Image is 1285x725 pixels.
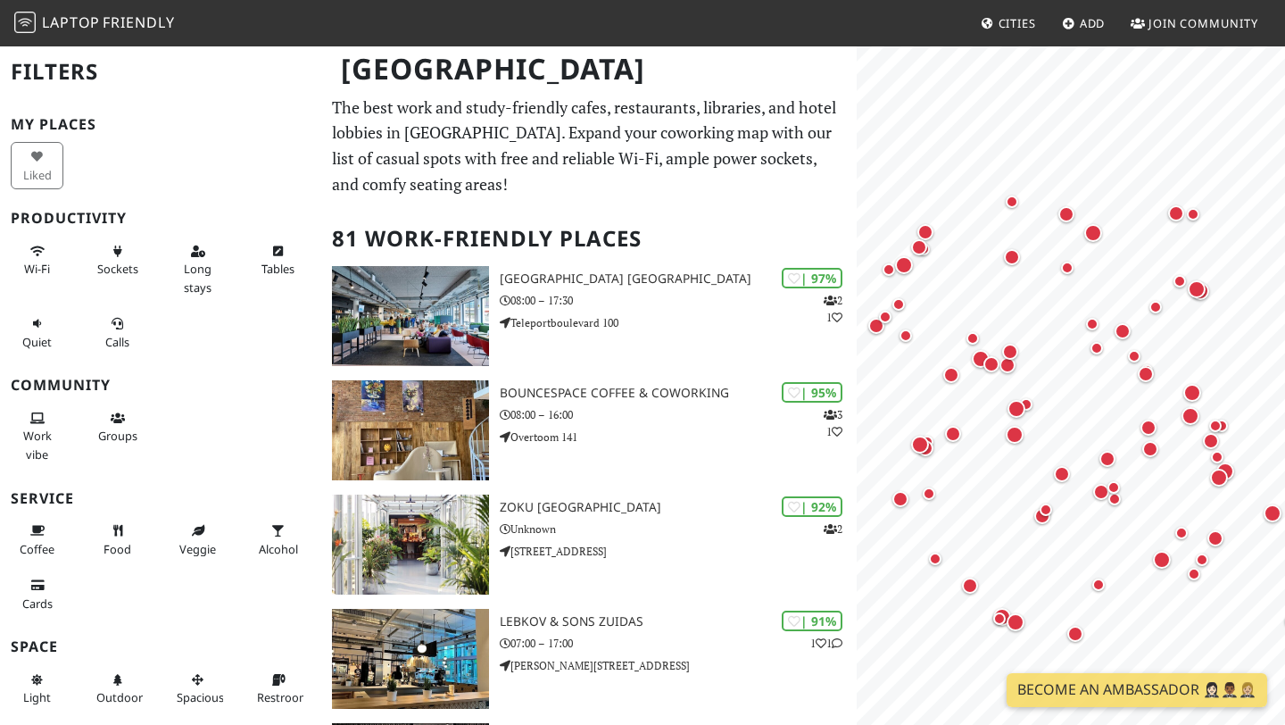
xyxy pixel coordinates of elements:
span: Join Community [1148,15,1258,31]
button: Food [91,516,144,563]
span: Restroom [257,689,310,705]
div: Map marker [1103,477,1124,498]
div: Map marker [1184,277,1209,302]
button: Cards [11,571,63,618]
div: Map marker [1050,462,1074,486]
div: Map marker [1165,202,1188,225]
div: Map marker [1057,257,1078,279]
div: Map marker [908,236,931,259]
div: Map marker [1123,346,1145,367]
div: Map marker [990,604,1015,629]
div: Map marker [1183,563,1205,585]
h3: My Places [11,116,311,133]
p: 2 1 [824,292,842,326]
button: Long stays [171,237,224,302]
div: Map marker [1206,465,1231,490]
p: Unknown [500,521,857,537]
div: Map marker [980,353,1003,376]
div: Map marker [1171,522,1192,544]
button: Groups [91,404,144,451]
a: Join Community [1123,7,1265,39]
div: Map marker [865,314,888,337]
img: Lebkov & Sons Zuidas [332,609,489,709]
img: Zoku Amsterdam [332,495,489,595]
p: 2 [824,521,842,537]
div: Map marker [1206,446,1228,468]
a: Aristo Meeting Center Amsterdam | 97% 21 [GEOGRAPHIC_DATA] [GEOGRAPHIC_DATA] 08:00 – 17:30 Telepo... [321,266,857,366]
div: Map marker [1016,394,1037,415]
img: Aristo Meeting Center Amsterdam [332,266,489,366]
h3: Community [11,377,311,394]
span: Outdoor area [96,689,143,705]
div: Map marker [999,340,1022,363]
div: Map marker [989,608,1010,629]
div: Map marker [1104,488,1125,510]
div: Map marker [891,253,916,278]
span: Group tables [98,428,137,444]
div: Map marker [913,238,934,260]
div: Map marker [1086,337,1107,359]
button: Coffee [11,516,63,563]
div: | 97% [782,268,842,288]
div: Map marker [1082,313,1103,335]
p: 08:00 – 16:00 [500,406,857,423]
button: Restroom [252,665,304,712]
div: Map marker [1204,527,1227,550]
h3: Lebkov & Sons Zuidas [500,614,857,629]
span: Alcohol [259,541,298,557]
div: Map marker [914,437,937,460]
h1: [GEOGRAPHIC_DATA] [327,45,853,94]
span: Friendly [103,12,174,32]
div: Map marker [1002,422,1027,447]
button: Light [11,665,63,712]
span: People working [23,428,52,462]
p: 3 1 [824,406,842,440]
span: Stable Wi-Fi [24,261,50,277]
span: Work-friendly tables [261,261,294,277]
a: Add [1055,7,1113,39]
button: Veggie [171,516,224,563]
button: Wi-Fi [11,237,63,284]
span: Credit cards [22,596,53,612]
div: Map marker [1090,480,1113,504]
button: Sockets [91,237,144,284]
h3: [GEOGRAPHIC_DATA] [GEOGRAPHIC_DATA] [500,271,857,287]
div: | 95% [782,382,842,403]
div: Map marker [1035,499,1057,521]
div: Map marker [940,363,963,387]
p: Overtoom 141 [500,429,857,446]
h3: BounceSpace Coffee & Coworking [500,386,857,401]
div: | 91% [782,611,842,631]
span: Add [1080,15,1106,31]
span: Natural light [23,689,51,705]
div: Map marker [1199,429,1223,453]
div: Map marker [1000,246,1024,269]
h2: Filters [11,45,311,99]
div: Map marker [1064,622,1087,646]
p: Teleportboulevard 100 [500,314,857,331]
span: Cities [999,15,1036,31]
a: LaptopFriendly LaptopFriendly [14,8,175,39]
div: Map marker [1031,504,1054,528]
span: Power sockets [97,261,138,277]
h3: Productivity [11,210,311,227]
div: Map marker [1137,416,1160,439]
span: Video/audio calls [105,334,129,350]
button: Quiet [11,309,63,356]
div: Map marker [1081,221,1106,246]
span: Veggie [179,541,216,557]
div: Map marker [1096,447,1119,471]
div: Map marker [1178,404,1203,429]
div: Map marker [1145,296,1166,318]
a: BounceSpace Coffee & Coworking | 95% 31 BounceSpace Coffee & Coworking 08:00 – 16:00 Overtoom 141 [321,380,857,480]
div: Map marker [968,346,993,371]
div: Map marker [918,483,940,504]
div: Map marker [1260,501,1285,526]
a: Cities [974,7,1043,39]
button: Tables [252,237,304,284]
div: Map marker [1136,360,1157,381]
div: Map marker [888,294,909,315]
span: Quiet [22,334,52,350]
h3: Service [11,490,311,507]
a: Lebkov & Sons Zuidas | 91% 11 Lebkov & Sons Zuidas 07:00 – 17:00 [PERSON_NAME][STREET_ADDRESS] [321,609,857,709]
